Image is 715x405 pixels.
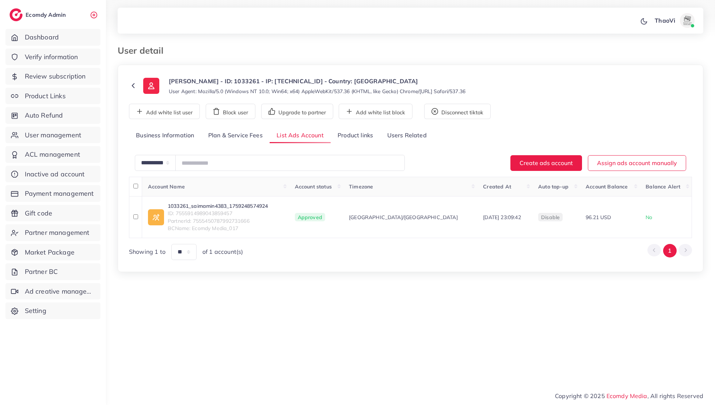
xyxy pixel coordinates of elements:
[5,146,100,163] a: ACL management
[339,104,412,119] button: Add white list block
[5,185,100,202] a: Payment management
[541,214,560,221] span: disable
[26,11,68,18] h2: Ecomdy Admin
[5,166,100,183] a: Inactive ad account
[5,302,100,319] a: Setting
[663,244,677,257] button: Go to page 1
[646,214,652,221] span: No
[168,225,268,232] span: BCName: Ecomdy Media_017
[168,217,268,225] span: PartnerId: 7555450787992731666
[201,128,270,144] a: Plan & Service Fees
[25,228,90,237] span: Partner management
[651,13,697,28] a: ThaoViavatar
[25,306,46,316] span: Setting
[5,283,100,300] a: Ad creative management
[586,214,611,221] span: 96.21 USD
[5,88,100,104] a: Product Links
[349,183,373,190] span: Timezone
[5,244,100,261] a: Market Package
[331,128,380,144] a: Product links
[168,210,268,217] span: ID: 7555914989043859457
[206,104,255,119] button: Block user
[5,263,100,280] a: Partner BC
[25,130,81,140] span: User management
[655,16,675,25] p: ThaoVi
[148,209,164,225] img: ic-ad-info.7fc67b75.svg
[261,104,333,119] button: Upgrade to partner
[25,287,95,296] span: Ad creative management
[168,202,268,210] a: 1033261_saimamin4383_1759248574924
[606,392,647,400] a: Ecomdy Media
[295,183,332,190] span: Account status
[129,248,166,256] span: Showing 1 to
[9,8,23,21] img: logo
[25,33,59,42] span: Dashboard
[424,104,491,119] button: Disconnect tiktok
[646,183,680,190] span: Balance Alert
[588,155,686,171] button: Assign ads account manually
[25,189,94,198] span: Payment management
[647,244,692,257] ul: Pagination
[5,29,100,46] a: Dashboard
[25,169,85,179] span: Inactive ad account
[510,155,582,171] button: Create ads account
[5,68,100,85] a: Review subscription
[129,128,201,144] a: Business Information
[202,248,243,256] span: of 1 account(s)
[25,267,58,276] span: Partner BC
[25,111,63,120] span: Auto Refund
[483,183,511,190] span: Created At
[143,78,159,94] img: ic-user-info.36bf1079.svg
[5,205,100,222] a: Gift code
[5,224,100,241] a: Partner management
[5,107,100,124] a: Auto Refund
[647,391,703,400] span: , All rights Reserved
[680,13,695,28] img: avatar
[555,391,703,400] span: Copyright © 2025
[169,77,465,85] p: [PERSON_NAME] - ID: 1033261 - IP: [TECHNICAL_ID] - Country: [GEOGRAPHIC_DATA]
[380,128,433,144] a: Users Related
[25,91,66,101] span: Product Links
[148,183,185,190] span: Account Name
[586,183,628,190] span: Account Balance
[25,209,52,218] span: Gift code
[25,150,80,159] span: ACL management
[25,72,86,81] span: Review subscription
[5,49,100,65] a: Verify information
[538,183,568,190] span: Auto top-up
[25,52,78,62] span: Verify information
[483,214,521,221] span: [DATE] 23:09:42
[118,45,169,56] h3: User detail
[129,104,200,119] button: Add white list user
[270,128,331,144] a: List Ads Account
[9,8,68,21] a: logoEcomdy Admin
[349,214,458,221] span: [GEOGRAPHIC_DATA]/[GEOGRAPHIC_DATA]
[169,88,465,95] small: User Agent: Mozilla/5.0 (Windows NT 10.0; Win64; x64) AppleWebKit/537.36 (KHTML, like Gecko) Chro...
[295,213,325,222] span: Approved
[25,248,75,257] span: Market Package
[5,127,100,144] a: User management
